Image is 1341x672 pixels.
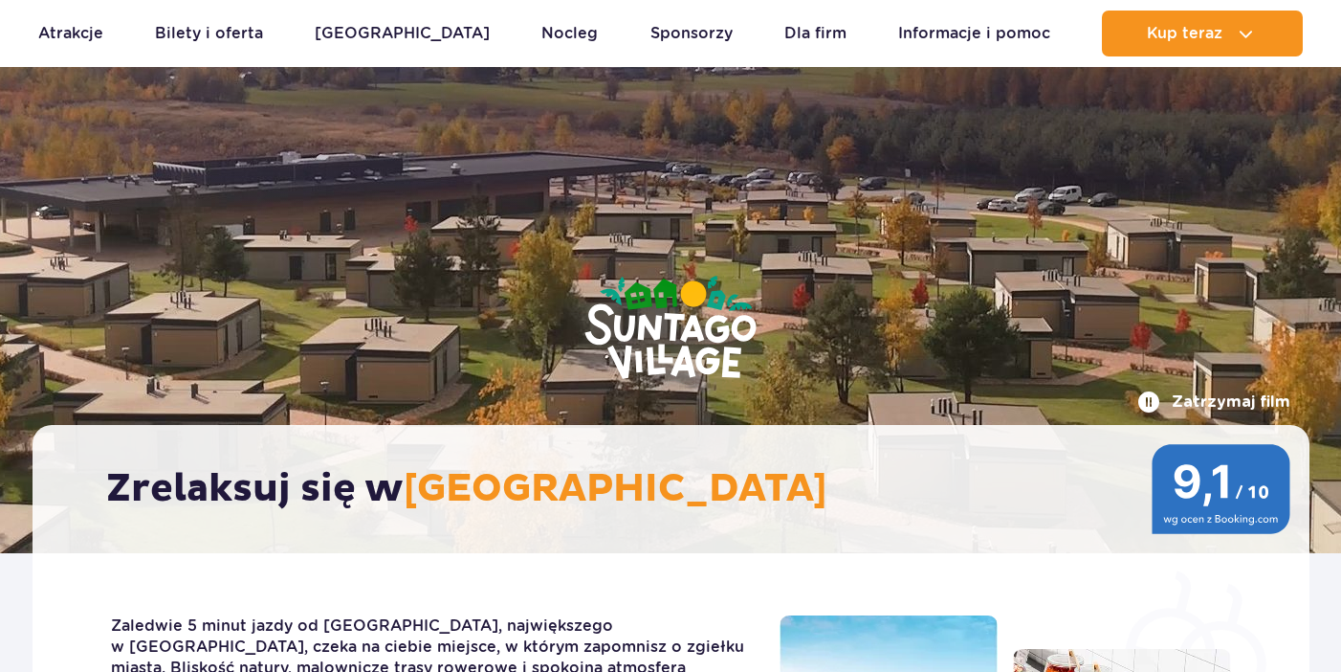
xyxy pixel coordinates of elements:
img: 9,1/10 wg ocen z Booking.com [1152,444,1290,534]
a: Dla firm [784,11,846,56]
a: Bilety i oferta [155,11,263,56]
span: Kup teraz [1147,25,1222,42]
button: Kup teraz [1102,11,1303,56]
img: Suntago Village [508,201,833,458]
button: Zatrzymaj film [1137,391,1290,414]
h2: Zrelaksuj się w [106,465,1255,513]
a: [GEOGRAPHIC_DATA] [315,11,490,56]
a: Atrakcje [38,11,103,56]
a: Nocleg [541,11,598,56]
a: Informacje i pomoc [898,11,1050,56]
span: [GEOGRAPHIC_DATA] [404,465,827,513]
a: Sponsorzy [650,11,733,56]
